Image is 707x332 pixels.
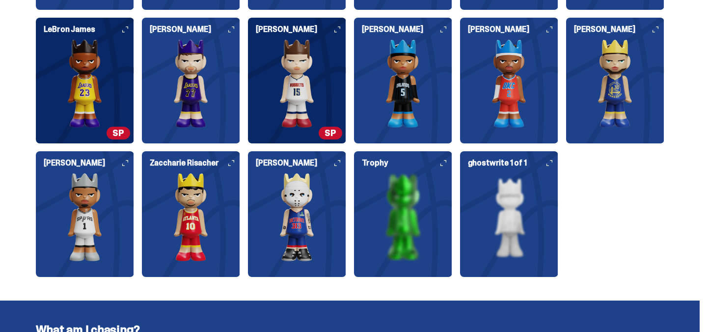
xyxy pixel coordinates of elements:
[566,39,664,128] img: card image
[362,159,452,167] h6: Trophy
[44,26,134,33] h6: LeBron James
[362,26,452,33] h6: [PERSON_NAME]
[354,39,452,128] img: card image
[36,173,134,261] img: card image
[150,26,240,33] h6: [PERSON_NAME]
[150,159,240,167] h6: Zaccharie Risacher
[256,159,346,167] h6: [PERSON_NAME]
[248,173,346,261] img: card image
[248,39,346,128] img: card image
[107,127,130,139] span: SP
[44,159,134,167] h6: [PERSON_NAME]
[142,173,240,261] img: card image
[468,159,558,167] h6: ghostwrite 1 of 1
[460,39,558,128] img: card image
[319,127,342,139] span: SP
[36,39,134,128] img: card image
[142,39,240,128] img: card image
[354,173,452,261] img: card image
[256,26,346,33] h6: [PERSON_NAME]
[574,26,664,33] h6: [PERSON_NAME]
[468,26,558,33] h6: [PERSON_NAME]
[460,173,558,261] img: card image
